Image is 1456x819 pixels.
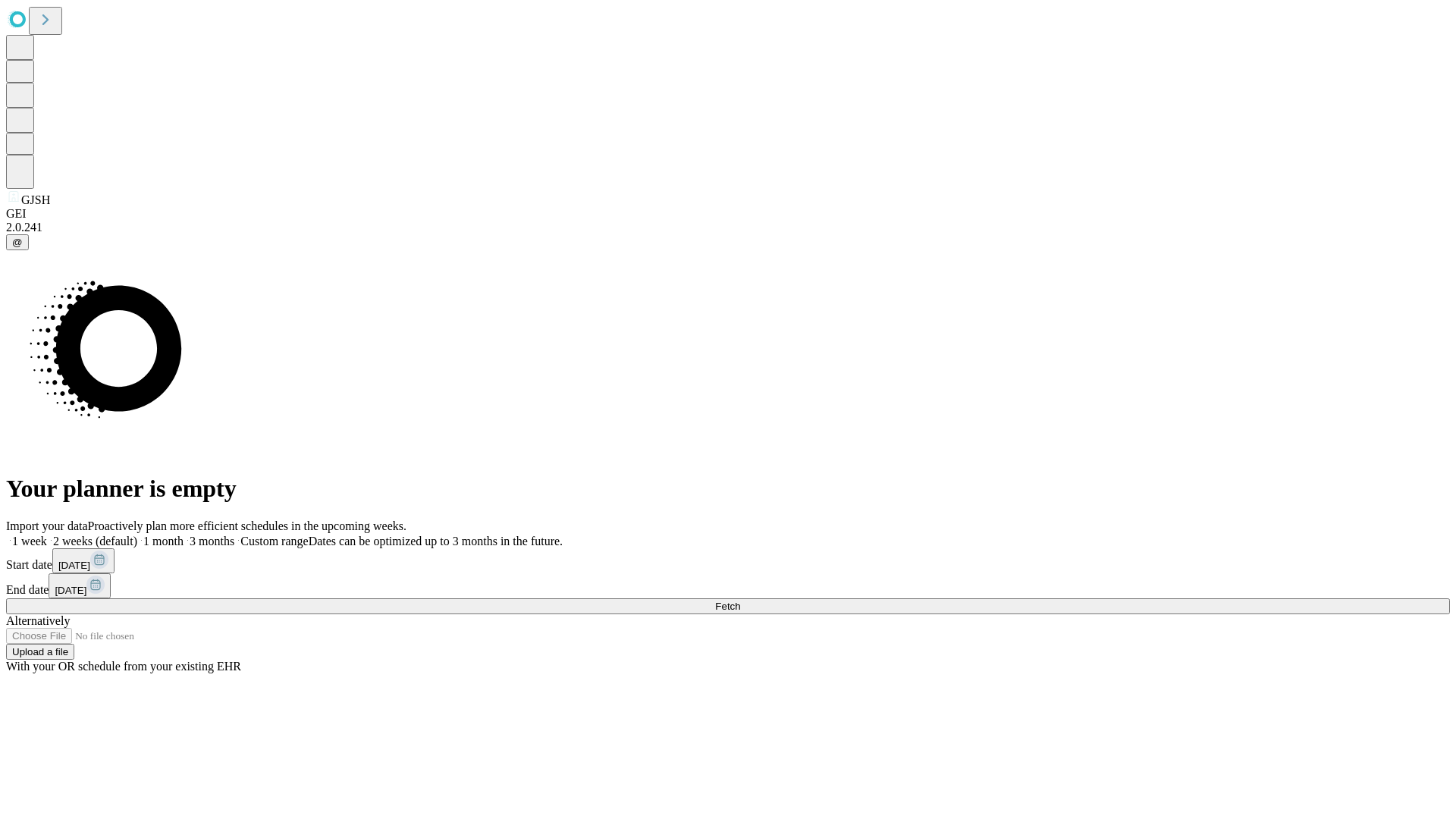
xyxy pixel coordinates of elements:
button: @ [6,234,29,250]
span: [DATE] [55,585,86,596]
div: Start date [6,548,1450,573]
button: [DATE] [52,548,115,573]
span: 1 week [12,535,47,548]
button: Upload a file [6,644,74,660]
span: 1 month [143,535,184,548]
button: [DATE] [49,573,111,598]
button: Fetch [6,598,1450,614]
span: Dates can be optimized up to 3 months in the future. [309,535,563,548]
div: GEI [6,207,1450,221]
span: GJSH [21,193,50,206]
div: End date [6,573,1450,598]
span: 2 weeks (default) [53,535,137,548]
span: 3 months [190,535,234,548]
span: Custom range [240,535,308,548]
span: Alternatively [6,614,70,627]
span: Proactively plan more efficient schedules in the upcoming weeks. [88,519,406,532]
span: Fetch [715,601,740,612]
span: Import your data [6,519,88,532]
div: 2.0.241 [6,221,1450,234]
h1: Your planner is empty [6,475,1450,503]
span: @ [12,237,23,248]
span: [DATE] [58,560,90,571]
span: With your OR schedule from your existing EHR [6,660,241,673]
